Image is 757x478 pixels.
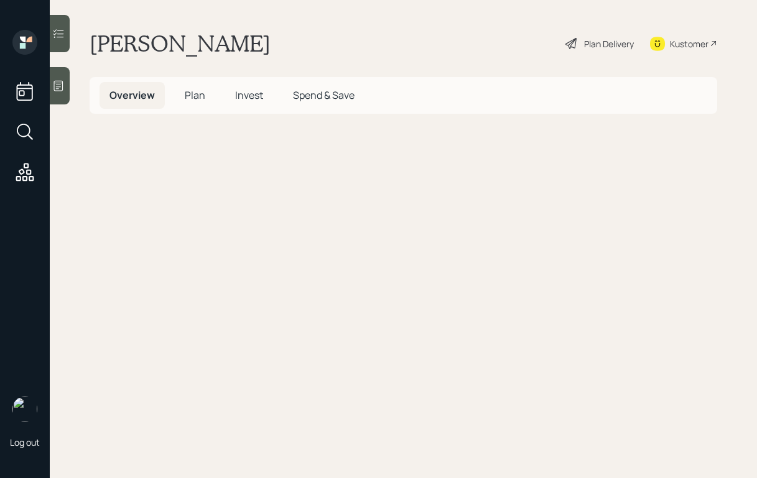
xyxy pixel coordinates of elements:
span: Plan [185,88,205,102]
div: Log out [10,436,40,448]
h1: [PERSON_NAME] [90,30,271,57]
span: Invest [235,88,263,102]
span: Spend & Save [293,88,355,102]
div: Plan Delivery [584,37,634,50]
div: Kustomer [670,37,708,50]
span: Overview [109,88,155,102]
img: robby-grisanti-headshot.png [12,397,37,421]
